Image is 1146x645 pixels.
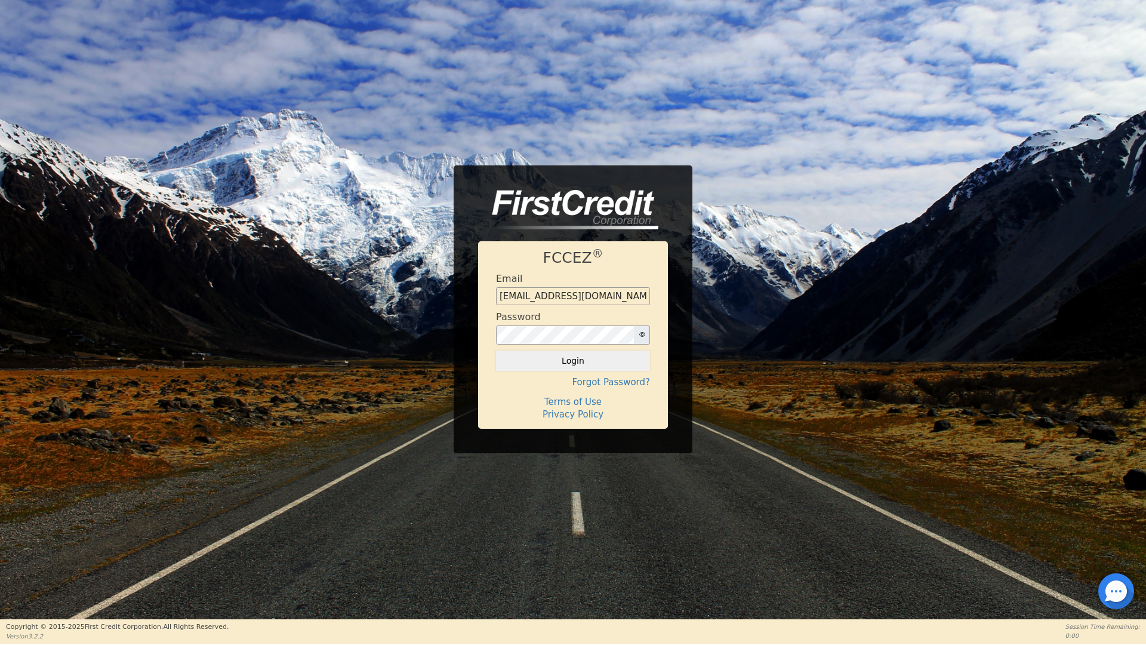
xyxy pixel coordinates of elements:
button: Login [496,351,650,371]
h4: Password [496,311,541,322]
h4: Email [496,273,522,284]
h1: FCCEZ [496,249,650,267]
sup: ® [592,247,603,260]
input: Enter email [496,287,650,305]
input: password [496,325,634,345]
p: Session Time Remaining: [1065,622,1140,631]
h4: Forgot Password? [496,377,650,388]
span: All Rights Reserved. [163,623,229,631]
p: Copyright © 2015- 2025 First Credit Corporation. [6,622,229,632]
p: 0:00 [1065,631,1140,640]
p: Version 3.2.2 [6,632,229,641]
h4: Privacy Policy [496,409,650,420]
h4: Terms of Use [496,397,650,407]
img: logo-CMu_cnol.png [478,190,658,229]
